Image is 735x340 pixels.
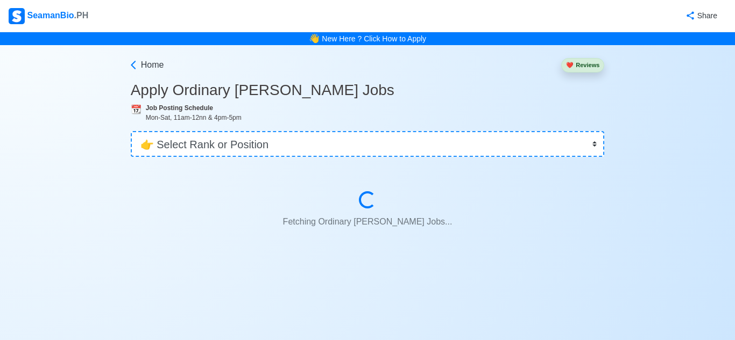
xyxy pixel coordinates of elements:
p: Fetching Ordinary [PERSON_NAME] Jobs... [157,211,579,233]
div: Mon-Sat, 11am-12nn & 4pm-5pm [146,113,605,122]
h3: Apply Ordinary [PERSON_NAME] Jobs [131,81,605,99]
span: Home [141,59,164,71]
button: heartReviews [561,58,604,73]
span: calendar [131,105,142,114]
img: Logo [9,8,25,24]
b: Job Posting Schedule [146,104,213,112]
a: Home [128,59,164,71]
span: .PH [74,11,89,20]
span: bell [306,30,322,47]
a: New Here ? Click How to Apply [322,34,426,43]
button: Share [675,5,726,26]
span: heart [566,62,574,68]
div: SeamanBio [9,8,88,24]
